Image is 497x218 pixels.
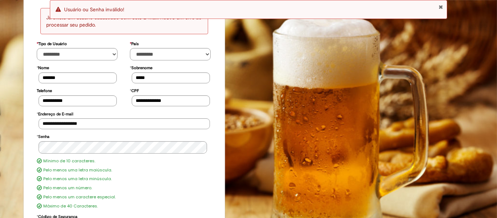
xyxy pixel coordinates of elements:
[43,167,112,173] label: Pelo menos uma letra maiúscula.
[130,62,152,72] label: Sobrenome
[43,203,98,209] label: Máximo de 40 Caracteres.
[438,4,443,10] button: Close Notification
[64,6,124,13] span: Usuário ou Senha inválido!
[37,85,52,95] label: Telefone
[43,185,92,191] label: Pelo menos um número.
[43,158,95,164] label: Mínimo de 10 caracteres.
[40,8,208,34] div: Já existe um usuário cadastrado com este E-mail. Houve um erro ao processar seu pedido.
[37,131,49,141] label: Senha
[37,38,67,48] label: Tipo de Usuário
[37,108,73,119] label: Endereço de E-mail
[130,38,139,48] label: País
[43,194,116,200] label: Pelo menos um caractere especial.
[43,176,112,182] label: Pelo menos uma letra minúscula.
[37,62,49,72] label: Nome
[130,85,139,95] label: CPF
